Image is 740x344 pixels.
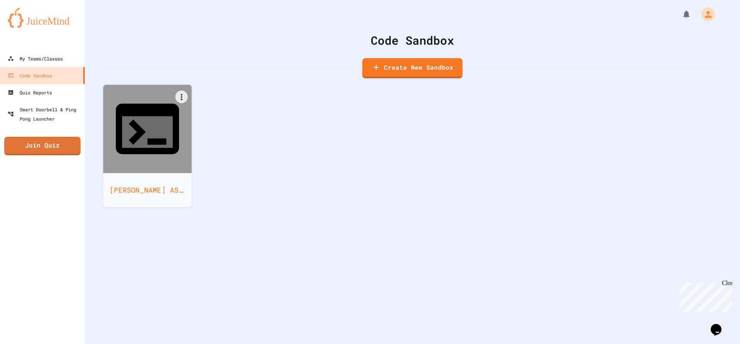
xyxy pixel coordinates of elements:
[668,8,693,21] div: My Notifications
[8,88,52,97] div: Quiz Reports
[8,8,77,28] img: logo-orange.svg
[103,85,192,207] a: [PERSON_NAME] ASCII Lab.java
[8,54,63,63] div: My Teams/Classes
[8,105,82,123] div: Smart Doorbell & Ping Pong Launcher
[3,3,53,49] div: Chat with us now!Close
[708,313,732,336] iframe: chat widget
[8,71,52,80] div: Code Sandbox
[4,137,81,155] a: Join Quiz
[104,32,721,49] div: Code Sandbox
[362,58,462,78] a: Create New Sandbox
[103,173,192,207] div: [PERSON_NAME] ASCII Lab.java
[676,280,732,312] iframe: chat widget
[693,5,717,23] div: My Account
